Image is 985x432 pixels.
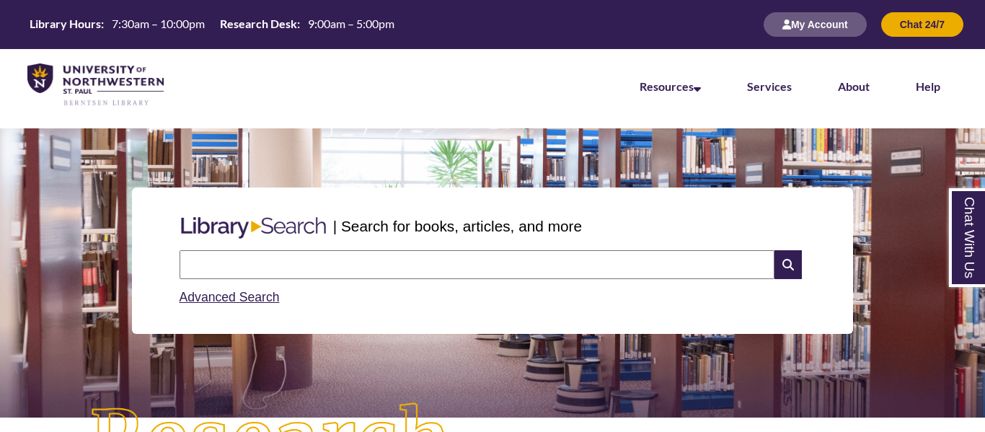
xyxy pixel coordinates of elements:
a: Chat 24/7 [881,18,963,30]
img: UNWSP Library Logo [27,63,164,107]
a: Hours Today [24,16,400,33]
a: About [838,79,870,93]
img: Libary Search [174,211,333,244]
i: Search [774,250,802,279]
a: Advanced Search [180,290,280,304]
span: 7:30am – 10:00pm [112,17,205,30]
button: My Account [764,12,867,37]
a: My Account [764,18,867,30]
span: 9:00am – 5:00pm [308,17,394,30]
table: Hours Today [24,16,400,32]
button: Chat 24/7 [881,12,963,37]
a: Resources [640,79,701,93]
p: | Search for books, articles, and more [333,215,582,237]
a: Services [747,79,792,93]
th: Research Desk: [214,16,302,32]
a: Help [916,79,940,93]
th: Library Hours: [24,16,106,32]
